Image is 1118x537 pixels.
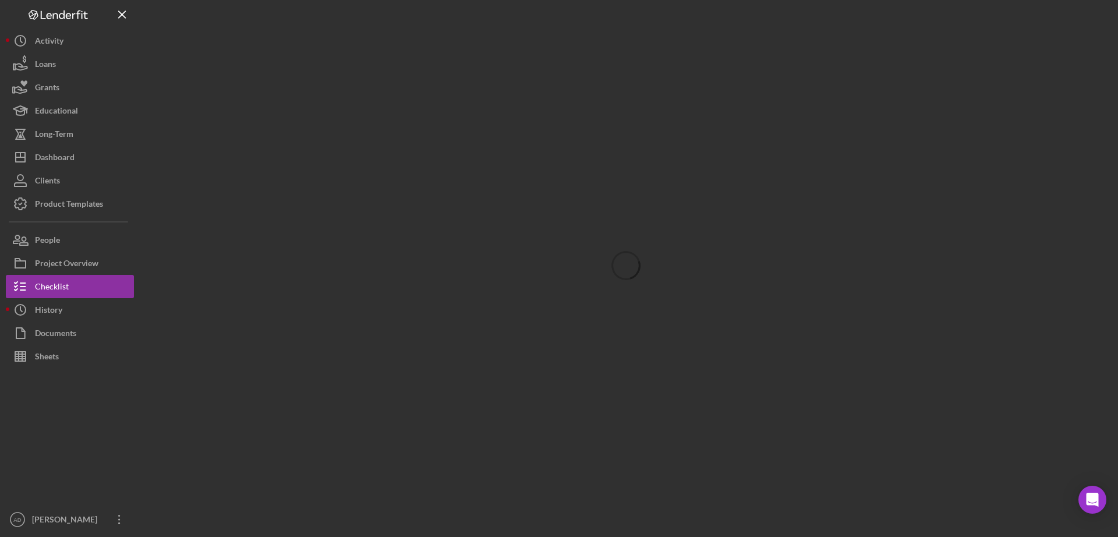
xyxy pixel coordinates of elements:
div: Educational [35,99,78,125]
div: Checklist [35,275,69,301]
text: AD [13,517,21,523]
div: Product Templates [35,192,103,218]
button: Product Templates [6,192,134,215]
button: Project Overview [6,252,134,275]
div: Loans [35,52,56,79]
div: Documents [35,322,76,348]
button: Activity [6,29,134,52]
button: History [6,298,134,322]
div: People [35,228,60,255]
div: Clients [35,169,60,195]
div: Long-Term [35,122,73,149]
button: Checklist [6,275,134,298]
div: Sheets [35,345,59,371]
div: Activity [35,29,63,55]
button: Loans [6,52,134,76]
button: Clients [6,169,134,192]
div: Open Intercom Messenger [1078,486,1106,514]
div: Dashboard [35,146,75,172]
button: Grants [6,76,134,99]
button: Dashboard [6,146,134,169]
button: Long-Term [6,122,134,146]
div: Grants [35,76,59,102]
div: Project Overview [35,252,98,278]
button: AD[PERSON_NAME] [6,508,134,531]
button: Documents [6,322,134,345]
button: Sheets [6,345,134,368]
div: [PERSON_NAME] [29,508,105,534]
div: History [35,298,62,324]
button: Educational [6,99,134,122]
button: People [6,228,134,252]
